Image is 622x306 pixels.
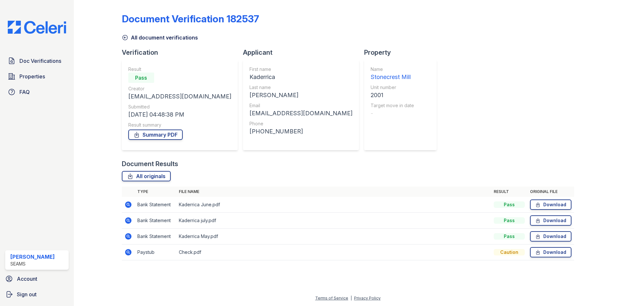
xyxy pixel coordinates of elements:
[176,187,491,197] th: File name
[371,66,414,73] div: Name
[371,91,414,100] div: 2001
[176,197,491,213] td: Kaderrica June.pdf
[371,73,414,82] div: Stonecrest Mill
[122,159,178,168] div: Document Results
[371,84,414,91] div: Unit number
[122,13,259,25] div: Document Verification 182537
[122,34,198,41] a: All document verifications
[527,187,574,197] th: Original file
[530,247,571,257] a: Download
[249,91,352,100] div: [PERSON_NAME]
[17,290,37,298] span: Sign out
[249,102,352,109] div: Email
[5,70,69,83] a: Properties
[10,261,55,267] div: SEAMS
[135,244,176,260] td: Paystub
[17,275,37,283] span: Account
[128,104,231,110] div: Submitted
[122,171,171,181] a: All originals
[3,272,71,285] a: Account
[351,296,352,300] div: |
[530,231,571,242] a: Download
[19,73,45,80] span: Properties
[249,73,352,82] div: Kaderrica
[249,120,352,127] div: Phone
[176,229,491,244] td: Kaderrica May.pdf
[128,130,183,140] a: Summary PDF
[315,296,348,300] a: Terms of Service
[354,296,381,300] a: Privacy Policy
[491,187,527,197] th: Result
[128,92,231,101] div: [EMAIL_ADDRESS][DOMAIN_NAME]
[371,109,414,118] div: -
[371,102,414,109] div: Target move in date
[494,201,525,208] div: Pass
[176,213,491,229] td: Kaderrica july.pdf
[10,253,55,261] div: [PERSON_NAME]
[364,48,442,57] div: Property
[371,66,414,82] a: Name Stonecrest Mill
[135,213,176,229] td: Bank Statement
[176,244,491,260] td: Check.pdf
[128,66,231,73] div: Result
[3,288,71,301] a: Sign out
[249,66,352,73] div: First name
[5,54,69,67] a: Doc Verifications
[19,88,30,96] span: FAQ
[135,229,176,244] td: Bank Statement
[135,187,176,197] th: Type
[530,199,571,210] a: Download
[128,110,231,119] div: [DATE] 04:48:38 PM
[494,233,525,240] div: Pass
[19,57,61,65] span: Doc Verifications
[128,73,154,83] div: Pass
[494,249,525,255] div: Caution
[5,85,69,98] a: FAQ
[135,197,176,213] td: Bank Statement
[249,84,352,91] div: Last name
[128,122,231,128] div: Result summary
[494,217,525,224] div: Pass
[530,215,571,226] a: Download
[249,127,352,136] div: [PHONE_NUMBER]
[122,48,243,57] div: Verification
[128,85,231,92] div: Creator
[243,48,364,57] div: Applicant
[249,109,352,118] div: [EMAIL_ADDRESS][DOMAIN_NAME]
[3,21,71,34] img: CE_Logo_Blue-a8612792a0a2168367f1c8372b55b34899dd931a85d93a1a3d3e32e68fde9ad4.png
